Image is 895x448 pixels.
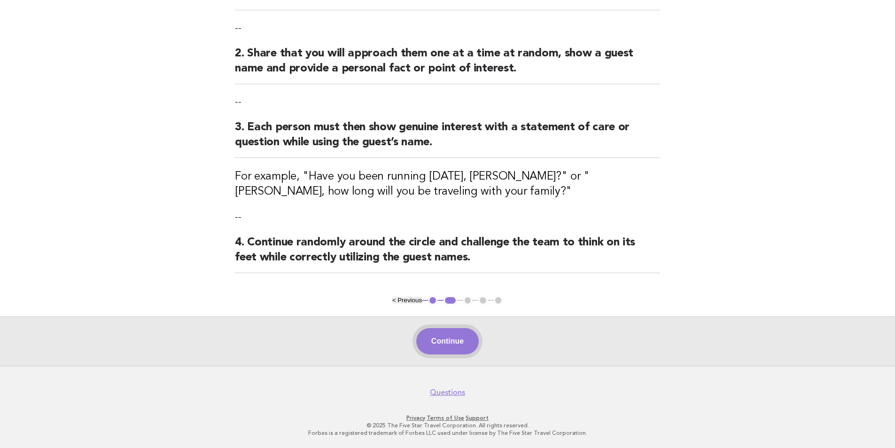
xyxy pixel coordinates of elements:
[235,22,660,35] p: --
[235,46,660,84] h2: 2. Share that you will approach them one at a time at random, show a guest name and provide a per...
[416,328,479,354] button: Continue
[160,429,735,437] p: Forbes is a registered trademark of Forbes LLC used under license by The Five Star Travel Corpora...
[235,235,660,273] h2: 4. Continue randomly around the circle and challenge the team to think on its feet while correctl...
[235,120,660,158] h2: 3. Each person must then show genuine interest with a statement of care or question while using t...
[235,211,660,224] p: --
[428,296,437,305] button: 1
[235,95,660,109] p: --
[392,297,422,304] button: < Previous
[406,415,425,421] a: Privacy
[160,414,735,422] p: · ·
[466,415,489,421] a: Support
[430,388,465,397] a: Questions
[444,296,457,305] button: 2
[160,422,735,429] p: © 2025 The Five Star Travel Corporation. All rights reserved.
[427,415,464,421] a: Terms of Use
[235,169,660,199] h3: For example, "Have you been running [DATE], [PERSON_NAME]?" or "[PERSON_NAME], how long will you ...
